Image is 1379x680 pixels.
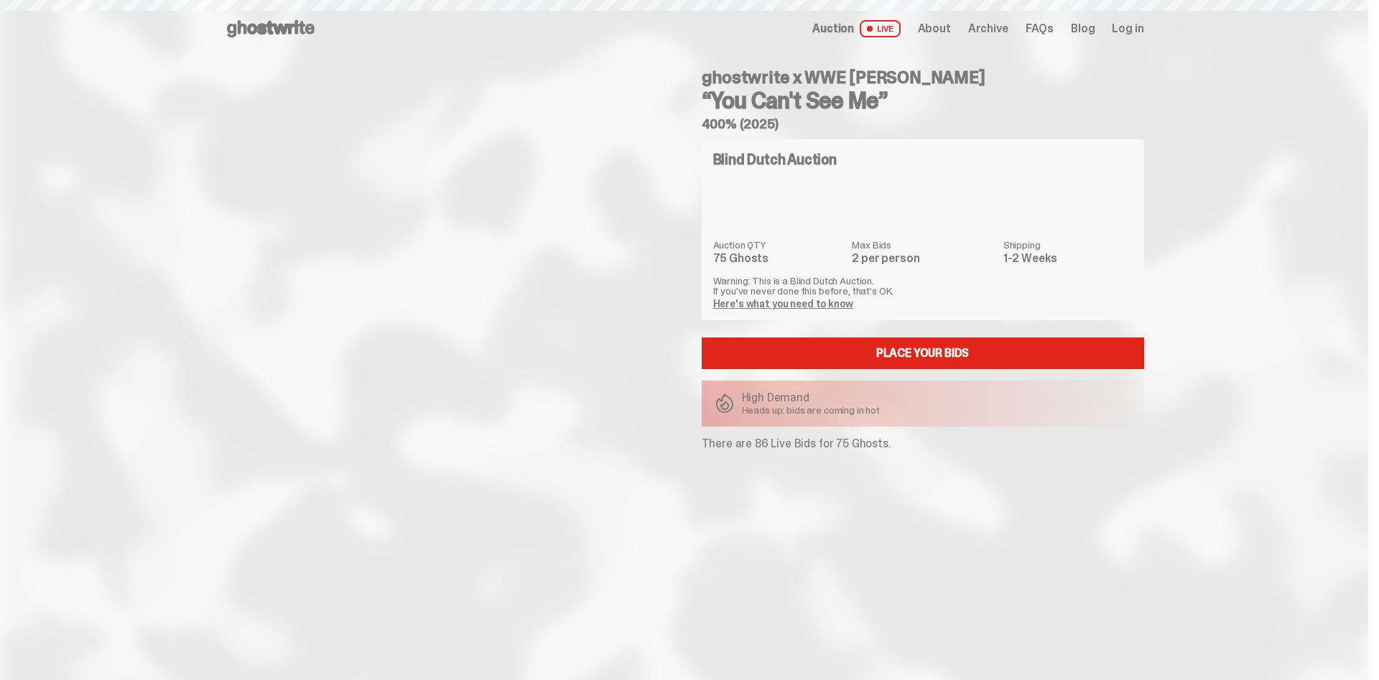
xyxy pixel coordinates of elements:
[852,253,994,264] dd: 2 per person
[968,23,1008,34] a: Archive
[742,405,881,415] p: Heads up: bids are coming in hot
[1003,253,1133,264] dd: 1-2 Weeks
[852,240,994,250] dt: Max Bids
[1003,240,1133,250] dt: Shipping
[812,23,854,34] span: Auction
[702,118,1144,131] h5: 400% (2025)
[812,20,900,37] a: Auction LIVE
[713,276,1133,296] p: Warning: This is a Blind Dutch Auction. If you’ve never done this before, that’s OK.
[702,69,1144,86] h4: ghostwrite x WWE [PERSON_NAME]
[918,23,951,34] a: About
[713,253,844,264] dd: 75 Ghosts
[713,240,844,250] dt: Auction QTY
[702,438,1144,450] p: There are 86 Live Bids for 75 Ghosts.
[1112,23,1143,34] a: Log in
[1071,23,1095,34] a: Blog
[713,297,853,310] a: Here's what you need to know
[860,20,901,37] span: LIVE
[742,392,881,404] p: High Demand
[1026,23,1054,34] a: FAQs
[713,152,837,167] h4: Blind Dutch Auction
[702,89,1144,112] h3: “You Can't See Me”
[702,337,1144,369] a: Place your Bids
